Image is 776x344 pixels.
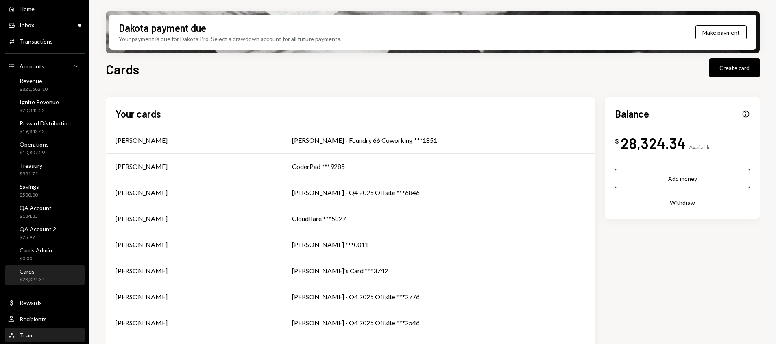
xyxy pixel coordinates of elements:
div: $0.00 [20,255,52,262]
div: Cards [20,268,45,275]
div: $821,682.10 [20,86,48,93]
div: [PERSON_NAME]'s Card ***3742 [292,266,586,276]
a: Treasury$991.71 [5,160,85,179]
div: $25.97 [20,234,56,241]
div: Operations [20,141,49,148]
div: Accounts [20,63,44,70]
a: Transactions [5,34,85,48]
div: [PERSON_NAME] - Foundry 66 Coworking ***1851 [292,136,586,145]
button: Create card [709,58,760,77]
div: [PERSON_NAME] - Q4 2025 Offsite ***2776 [292,292,586,302]
div: $500.00 [20,192,39,199]
div: Cloudflare ***5827 [292,214,586,223]
div: $10,807.59 [20,149,49,156]
div: [PERSON_NAME] [116,240,168,250]
div: [PERSON_NAME] [116,318,168,328]
div: Ignite Revenue [20,99,59,105]
div: $184.83 [20,213,52,220]
div: [PERSON_NAME] - Q4 2025 Offsite ***2546 [292,318,586,328]
div: Your payment is due for Dakota Pro. Select a drawdown account for all future payments. [119,35,342,43]
div: $19,842.42 [20,128,71,135]
a: Operations$10,807.59 [5,138,85,158]
button: Add money [615,169,750,188]
a: QA Account$184.83 [5,202,85,221]
div: Dakota payment due [119,21,206,35]
div: QA Account 2 [20,226,56,232]
div: Rewards [20,299,42,306]
a: Home [5,1,85,16]
a: Accounts [5,59,85,73]
div: Home [20,5,35,12]
a: Ignite Revenue$20,345.52 [5,96,85,116]
div: Inbox [20,22,34,28]
div: $991.71 [20,171,42,177]
div: [PERSON_NAME] [116,188,168,197]
div: [PERSON_NAME] [116,266,168,276]
a: Savings$500.00 [5,181,85,200]
div: [PERSON_NAME] - Q4 2025 Offsite ***6846 [292,188,586,197]
div: Revenue [20,77,48,84]
div: Cards Admin [20,247,52,254]
a: QA Account 2$25.97 [5,223,85,243]
div: Treasury [20,162,42,169]
h2: Your cards [116,107,161,121]
div: 28,324.34 [621,134,686,152]
a: Team [5,328,85,342]
div: [PERSON_NAME] [116,136,168,145]
a: Revenue$821,682.10 [5,75,85,94]
a: Cards Admin$0.00 [5,244,85,264]
div: Team [20,332,34,339]
div: QA Account [20,204,52,211]
div: $28,324.34 [20,276,45,283]
h1: Cards [106,61,139,77]
div: $ [615,137,619,145]
div: Savings [20,183,39,190]
div: [PERSON_NAME] [116,214,168,223]
div: [PERSON_NAME] ***0011 [292,240,586,250]
a: Inbox [5,18,85,32]
button: Withdraw [615,193,750,212]
a: Cards$28,324.34 [5,265,85,285]
a: Recipients [5,311,85,326]
button: Make payment [695,25,747,39]
a: Reward Distribution$19,842.42 [5,117,85,137]
div: Transactions [20,38,53,45]
div: [PERSON_NAME] [116,162,168,171]
a: Rewards [5,295,85,310]
div: Recipients [20,316,47,322]
h2: Balance [615,107,649,121]
div: Reward Distribution [20,120,71,127]
div: Available [689,144,711,151]
div: [PERSON_NAME] [116,292,168,302]
div: $20,345.52 [20,107,59,114]
div: CoderPad ***9285 [292,162,586,171]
